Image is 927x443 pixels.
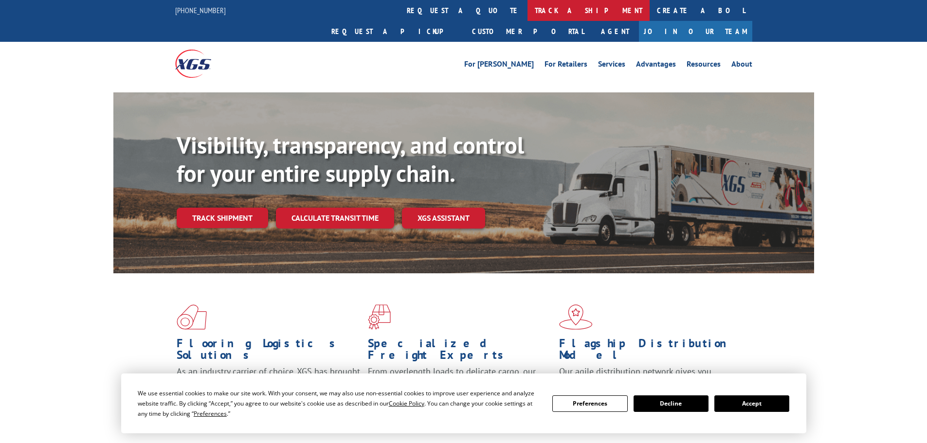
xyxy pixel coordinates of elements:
span: Our agile distribution network gives you nationwide inventory management on demand. [559,366,738,389]
b: Visibility, transparency, and control for your entire supply chain. [177,130,524,188]
a: Agent [591,21,639,42]
img: xgs-icon-total-supply-chain-intelligence-red [177,304,207,330]
a: Track shipment [177,208,268,228]
p: From overlength loads to delicate cargo, our experienced staff knows the best way to move your fr... [368,366,552,409]
a: Customer Portal [465,21,591,42]
a: Resources [687,60,721,71]
a: [PHONE_NUMBER] [175,5,226,15]
img: xgs-icon-flagship-distribution-model-red [559,304,593,330]
h1: Flagship Distribution Model [559,337,743,366]
button: Preferences [552,395,627,412]
a: Request a pickup [324,21,465,42]
a: Advantages [636,60,676,71]
a: Services [598,60,625,71]
span: As an industry carrier of choice, XGS has brought innovation and dedication to flooring logistics... [177,366,360,400]
span: Cookie Policy [389,399,424,408]
h1: Flooring Logistics Solutions [177,337,361,366]
button: Accept [714,395,789,412]
a: For Retailers [545,60,587,71]
a: XGS ASSISTANT [402,208,485,229]
a: Calculate transit time [276,208,394,229]
h1: Specialized Freight Experts [368,337,552,366]
img: xgs-icon-focused-on-flooring-red [368,304,391,330]
div: We use essential cookies to make our site work. With your consent, we may also use non-essential ... [138,388,541,419]
button: Decline [634,395,709,412]
a: Join Our Team [639,21,752,42]
div: Cookie Consent Prompt [121,373,806,433]
span: Preferences [194,409,227,418]
a: About [731,60,752,71]
a: For [PERSON_NAME] [464,60,534,71]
